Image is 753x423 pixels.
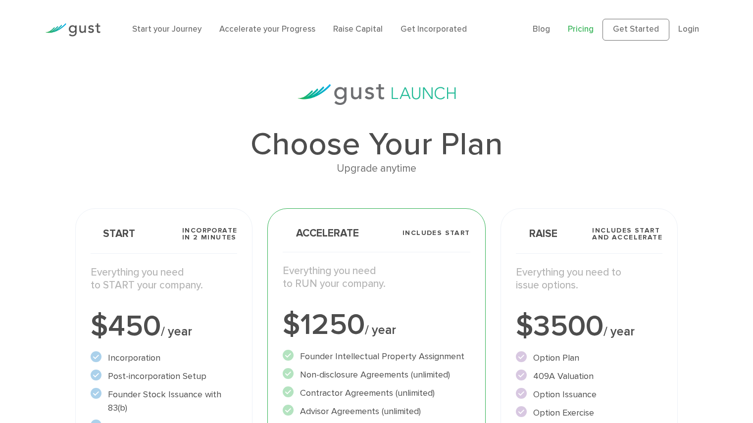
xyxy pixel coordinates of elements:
li: Post-incorporation Setup [91,370,238,383]
a: Get Started [602,19,669,41]
img: Gust Logo [45,23,100,37]
li: Contractor Agreements (unlimited) [283,386,470,400]
a: Accelerate your Progress [219,24,315,34]
li: Incorporation [91,351,238,365]
a: Pricing [568,24,594,34]
li: Option Issuance [516,388,663,401]
span: / year [161,324,192,339]
p: Everything you need to START your company. [91,266,238,292]
a: Start your Journey [132,24,201,34]
div: Upgrade anytime [75,160,678,177]
li: Founder Stock Issuance with 83(b) [91,388,238,415]
span: / year [603,324,635,339]
span: Raise [516,229,557,239]
li: Advisor Agreements (unlimited) [283,405,470,418]
a: Raise Capital [333,24,383,34]
a: Get Incorporated [401,24,467,34]
a: Blog [533,24,550,34]
span: Includes START and ACCELERATE [592,227,662,241]
span: / year [365,323,396,337]
li: Option Exercise [516,406,663,420]
h1: Choose Your Plan [75,129,678,160]
span: Start [91,229,135,239]
a: Login [678,24,699,34]
div: $3500 [516,312,663,341]
img: gust-launch-logos.svg [298,84,456,105]
li: Non-disclosure Agreements (unlimited) [283,368,470,381]
span: Incorporate in 2 Minutes [182,227,237,241]
div: $1250 [283,310,470,340]
p: Everything you need to RUN your company. [283,265,470,291]
li: Option Plan [516,351,663,365]
span: Includes START [402,230,470,236]
span: Accelerate [283,228,359,238]
li: 409A Valuation [516,370,663,383]
div: $450 [91,312,238,341]
p: Everything you need to issue options. [516,266,663,292]
li: Founder Intellectual Property Assignment [283,350,470,363]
